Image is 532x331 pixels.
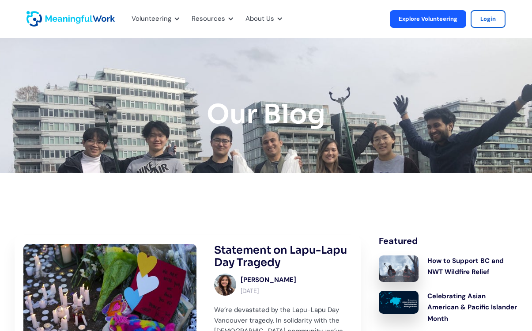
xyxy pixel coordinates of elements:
[379,291,517,327] a: Celebrating Asian American & Pacific Islander Month
[427,255,517,278] div: How to Support BC and NWT Wildfire Relief
[192,13,225,25] div: Resources
[26,11,49,27] a: home
[132,13,171,25] div: Volunteering
[214,274,236,296] img: Ally Soriano
[241,287,296,295] p: [DATE]
[379,255,517,282] a: How to Support BC and NWT Wildfire Relief
[390,10,466,28] a: Explore Volunteering
[126,4,182,34] div: Volunteering
[241,274,296,286] div: [PERSON_NAME]
[214,244,353,270] h2: Statement on Lapu-Lapu Day Tragedy
[379,235,517,247] div: Featured
[186,4,236,34] div: Resources
[207,100,325,129] h1: Our Blog
[240,4,285,34] div: About Us
[379,255,419,282] img: The recent wildfires in Kelowna and Yellowknife have impacted local communities and need our supp...
[471,10,506,28] a: Login
[427,291,517,325] div: Celebrating Asian American & Pacific Islander Month
[379,291,419,314] img: MeaningfulWork wishes everyone a Happy Asian American & Pacific Islander (AAPI) Month! May marks ...
[245,13,274,25] div: About Us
